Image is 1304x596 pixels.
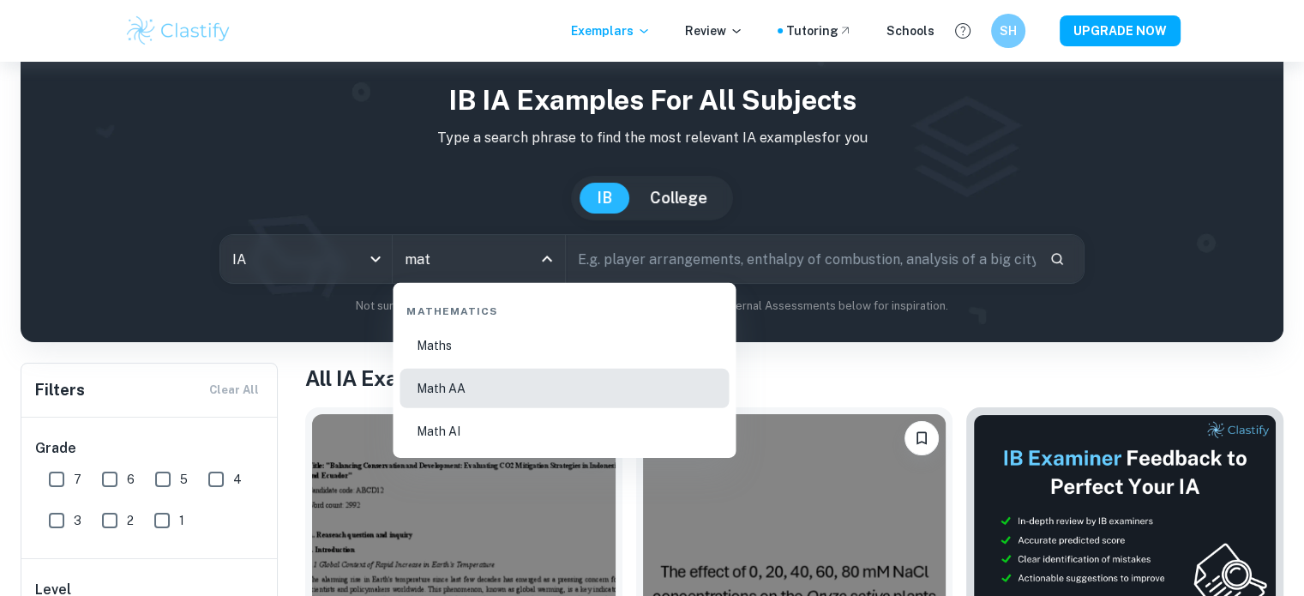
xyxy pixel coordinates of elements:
button: College [633,183,724,214]
button: Bookmark [904,421,939,455]
li: Math AI [400,412,729,451]
span: 4 [233,470,242,489]
span: 6 [127,470,135,489]
li: Math AA [400,369,729,408]
p: Not sure what to search for? You can always look through our example Internal Assessments below f... [34,298,1270,315]
a: Tutoring [786,21,852,40]
img: Clastify logo [124,14,233,48]
span: 5 [180,470,188,489]
button: UPGRADE NOW [1060,15,1181,46]
p: Review [685,21,743,40]
span: 7 [74,470,81,489]
div: Mathematics [400,290,729,326]
div: IA [220,235,392,283]
p: Exemplars [571,21,651,40]
h6: Grade [35,438,265,459]
span: 3 [74,511,81,530]
button: IB [580,183,629,214]
span: 2 [127,511,134,530]
h1: All IA Examples [305,363,1283,394]
button: SH [991,14,1025,48]
h6: Filters [35,378,85,402]
p: Type a search phrase to find the most relevant IA examples for you [34,128,1270,148]
h6: SH [998,21,1018,40]
span: 1 [179,511,184,530]
button: Close [535,247,559,271]
h1: IB IA examples for all subjects [34,80,1270,121]
input: E.g. player arrangements, enthalpy of combustion, analysis of a big city... [566,235,1036,283]
li: Maths [400,326,729,365]
button: Help and Feedback [948,16,977,45]
a: Schools [886,21,934,40]
button: Search [1043,244,1072,274]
